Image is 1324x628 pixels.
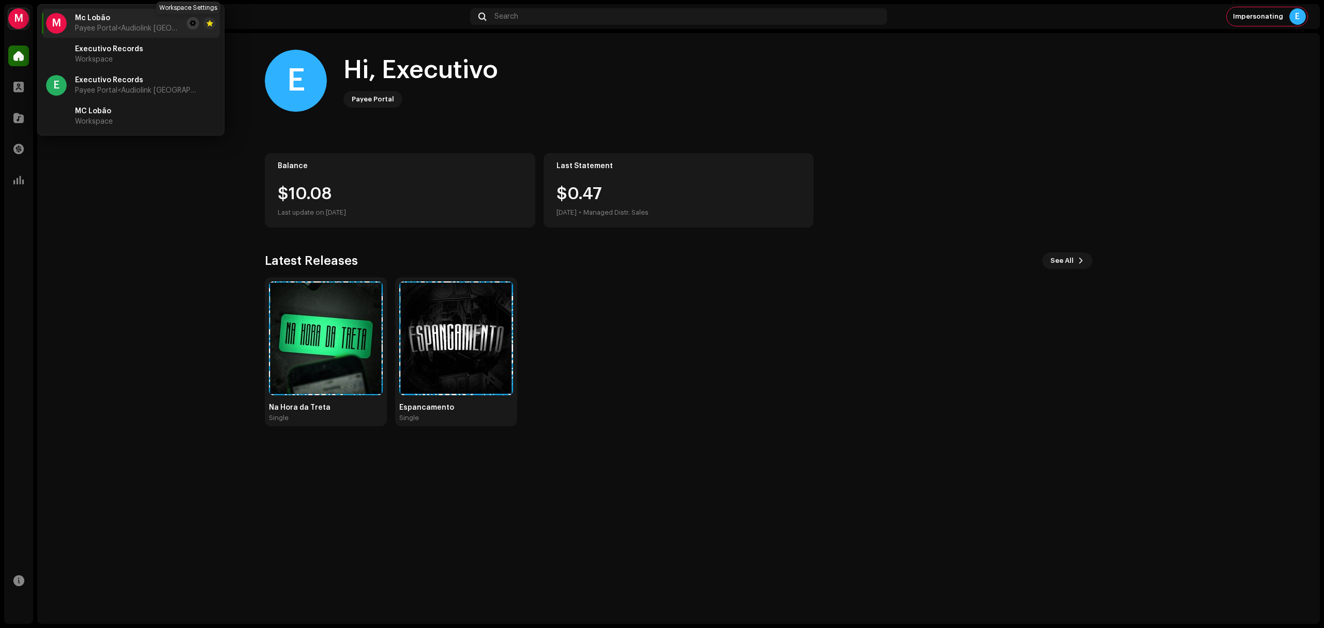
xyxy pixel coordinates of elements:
[46,13,67,34] div: M
[117,25,229,32] span: <Audiolink [GEOGRAPHIC_DATA]>
[46,106,67,127] img: 730b9dfe-18b5-4111-b483-f30b0c182d82
[269,414,289,422] div: Single
[1050,250,1074,271] span: See All
[399,414,419,422] div: Single
[50,12,466,21] div: Home
[75,76,143,84] span: Executivo Records
[1233,12,1283,21] span: Impersonating
[75,55,113,64] span: Workspace
[75,24,183,33] span: Payee Portal <Audiolink Brasil>
[75,117,113,126] span: Workspace
[75,86,199,95] span: Payee Portal <Audiolink Brasil>
[269,403,383,412] div: Na Hora da Treta
[399,281,513,395] img: 95d8bc50-0e05-4724-9e4d-e9e3a5b39339
[265,252,358,269] h3: Latest Releases
[399,403,513,412] div: Espancamento
[75,107,111,115] span: MC Lobão
[265,153,535,228] re-o-card-value: Balance
[1289,8,1306,25] div: E
[117,87,229,94] span: <Audiolink [GEOGRAPHIC_DATA]>
[556,162,801,170] div: Last Statement
[544,153,814,228] re-o-card-value: Last Statement
[8,8,29,29] div: M
[278,206,522,219] div: Last update on [DATE]
[269,281,383,395] img: 528e3efa-ca71-4dd6-a8a8-b38cd8c1c59e
[579,206,581,219] div: •
[352,93,394,106] div: Payee Portal
[75,14,110,22] span: Mc Lobão
[494,12,518,21] span: Search
[265,50,327,112] div: E
[46,44,67,65] img: 730b9dfe-18b5-4111-b483-f30b0c182d82
[1042,252,1092,269] button: See All
[583,206,649,219] div: Managed Distr. Sales
[75,45,143,53] span: Executivo Records
[343,54,498,87] div: Hi, Executivo
[46,75,67,96] div: E
[556,206,577,219] div: [DATE]
[278,162,522,170] div: Balance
